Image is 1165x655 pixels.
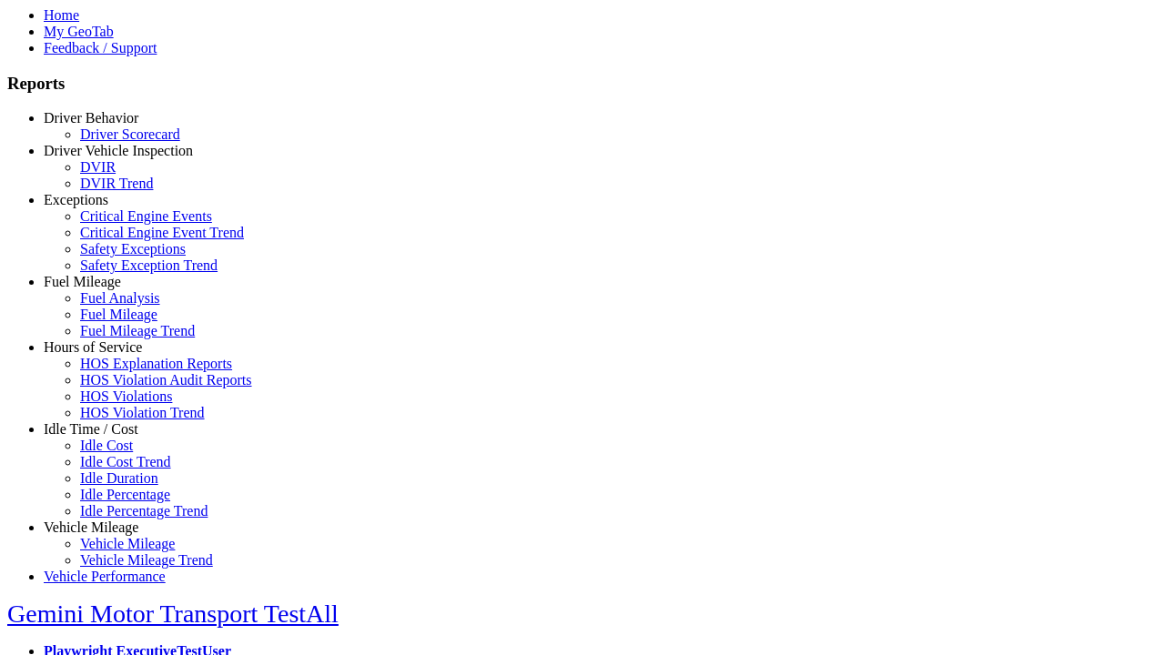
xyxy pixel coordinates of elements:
h3: Reports [7,74,1158,94]
a: HOS Violation Audit Reports [80,372,252,388]
a: Fuel Mileage Trend [80,323,195,338]
a: HOS Explanation Reports [80,356,232,371]
a: Vehicle Mileage [44,519,138,535]
a: HOS Violations [80,388,172,404]
a: Vehicle Mileage [80,536,175,551]
a: Idle Cost Trend [80,454,171,469]
a: Idle Cost [80,438,133,453]
a: Home [44,7,79,23]
a: DVIR [80,159,116,175]
a: Driver Behavior [44,110,138,126]
a: Safety Exceptions [80,241,186,257]
a: Feedback / Support [44,40,157,55]
a: Safety Exception Trend [80,257,218,273]
a: HOS Violation Trend [80,405,205,420]
a: Fuel Mileage [44,274,121,289]
a: Idle Time / Cost [44,421,138,437]
a: Vehicle Performance [44,569,166,584]
a: Driver Vehicle Inspection [44,143,193,158]
a: Fuel Mileage [80,307,157,322]
a: Vehicle Mileage Trend [80,552,213,568]
a: Gemini Motor Transport TestAll [7,600,339,628]
a: Driver Scorecard [80,126,180,142]
a: Hours of Service [44,339,142,355]
a: Idle Percentage [80,487,170,502]
a: DVIR Trend [80,176,153,191]
a: Critical Engine Event Trend [80,225,244,240]
a: Exceptions [44,192,108,207]
a: Idle Duration [80,470,158,486]
a: Critical Engine Events [80,208,212,224]
a: Idle Percentage Trend [80,503,208,519]
a: Fuel Analysis [80,290,160,306]
a: My GeoTab [44,24,114,39]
